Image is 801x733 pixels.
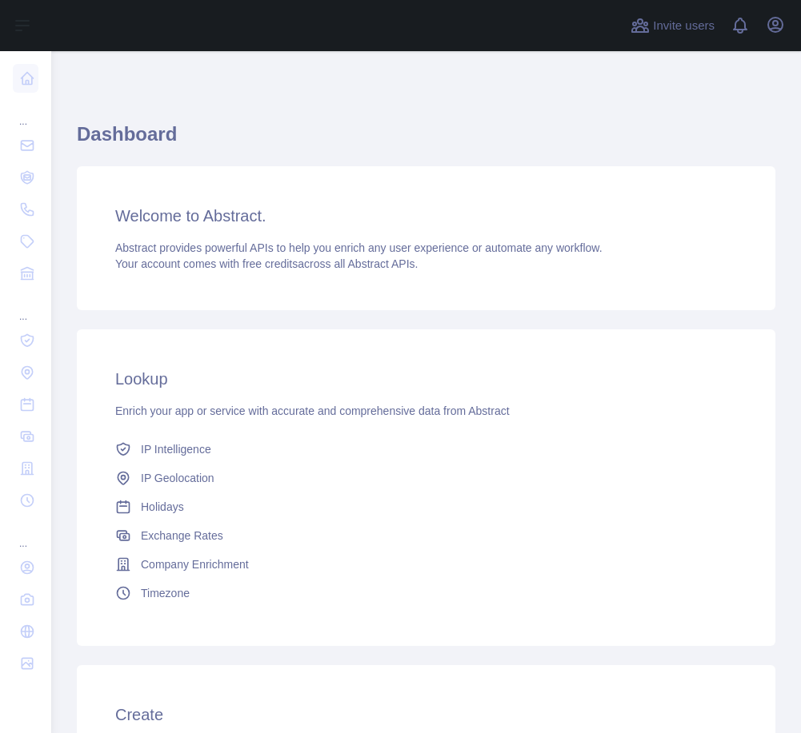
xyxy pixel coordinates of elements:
a: Holidays [109,492,743,521]
span: IP Geolocation [141,470,214,486]
span: Abstract provides powerful APIs to help you enrich any user experience or automate any workflow. [115,241,603,254]
div: ... [13,96,38,128]
a: Company Enrichment [109,550,743,579]
h1: Dashboard [77,122,775,160]
div: ... [13,291,38,323]
span: Invite users [653,17,715,35]
a: Exchange Rates [109,521,743,550]
span: free credits [242,257,298,270]
a: Timezone [109,579,743,608]
span: Holidays [141,499,184,515]
span: Company Enrichment [141,556,249,572]
a: IP Geolocation [109,464,743,492]
h3: Lookup [115,368,737,390]
h3: Create [115,703,737,726]
button: Invite users [627,13,718,38]
span: Exchange Rates [141,528,223,544]
span: Enrich your app or service with accurate and comprehensive data from Abstract [115,404,510,417]
a: IP Intelligence [109,435,743,464]
span: Timezone [141,585,190,601]
span: IP Intelligence [141,441,211,457]
div: ... [13,518,38,550]
h3: Welcome to Abstract. [115,205,737,227]
span: Your account comes with across all Abstract APIs. [115,257,418,270]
